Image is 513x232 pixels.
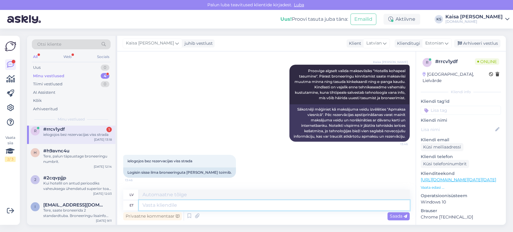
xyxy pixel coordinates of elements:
[182,40,213,47] div: juhib vestlust
[421,137,501,143] p: Kliendi email
[35,204,36,209] span: i
[421,170,501,177] p: Klienditeekond
[395,40,420,47] div: Klienditugi
[350,14,376,25] button: Emailid
[106,127,112,132] div: 1
[127,159,192,163] span: ielogojos bez rezervacijas viss strada
[33,73,64,79] div: Minu vestlused
[5,135,16,162] div: Vaata siia
[123,212,182,220] div: Privaatne kommentaar
[292,2,306,8] span: Luba
[43,202,106,208] span: inga.busa71@gmail.com
[421,193,501,199] p: Operatsioonisüsteem
[426,60,429,65] span: r
[34,129,37,133] span: r
[101,73,109,79] div: 4
[130,190,134,200] div: lv
[421,160,469,168] div: Küsi telefoninumbrit
[34,177,36,182] span: 2
[43,181,112,191] div: Kui hotellil on antud perioodiks vaheuksega ühendatud superior toad saadaval, siis nad arvestavad...
[421,89,501,95] div: Kliendi info
[62,53,73,61] div: Web
[295,69,406,100] span: Proovige algselt valida makseviisiks "Hotellis kohapeal tasumine". Pärast broneeringu kinnitamist...
[280,16,348,23] div: Proovi tasuta juba täna:
[101,81,109,87] div: 0
[421,208,501,214] p: Brauser
[96,53,111,61] div: Socials
[43,175,66,181] span: #2cqvpjjp
[43,148,69,154] span: #h9avnc4u
[5,157,16,162] div: 2 / 3
[423,71,489,84] div: [GEOGRAPHIC_DATA], Lielvārde
[43,132,112,137] div: ielogojos bez rezervacijas viss strada
[43,154,112,164] div: Tere, palun täpsustage broneeringu numbrit.
[366,40,382,47] span: Latvian
[373,60,408,64] span: Kaisa [PERSON_NAME]
[421,117,501,124] p: Kliendi nimi
[421,106,501,115] input: Lisa tag
[385,142,408,146] span: 13:46
[445,14,503,19] div: Kaisa [PERSON_NAME]
[347,40,361,47] div: Klient
[454,39,500,47] div: Arhiveeri vestlus
[126,40,174,47] span: Kaisa [PERSON_NAME]
[93,191,112,196] div: [DATE] 12:03
[43,208,112,218] div: Tere, saate broneerida 2 standardtuba. Broneeringu lisainfo kasti märkige, et soovite tube lähest...
[32,53,39,61] div: All
[101,65,109,71] div: 0
[435,58,475,65] div: # rrcv1ydf
[280,16,292,22] b: Uus!
[5,41,16,52] img: Askly Logo
[421,98,501,105] p: Kliendi tag'id
[445,19,503,24] div: [DOMAIN_NAME]
[94,137,112,142] div: [DATE] 13:18
[33,98,42,104] div: Kõik
[123,167,236,178] div: Logisin sisse ilma broneeringuta [PERSON_NAME] toimib.
[435,15,443,23] div: KS
[125,178,148,182] span: 13:46
[421,199,501,205] p: Windows 10
[96,218,112,223] div: [DATE] 9:11
[289,104,410,142] div: Sākotnēji mēģiniet kā maksājuma veidu izvēlēties "Apmaksa viesnīcā". Pēc rezervācijas apstiprināš...
[445,14,509,24] a: Kaisa [PERSON_NAME][DOMAIN_NAME]
[130,200,133,210] div: et
[383,14,420,25] div: Aktiivne
[390,213,407,219] span: Saada
[34,150,37,155] span: h
[421,214,501,220] p: Chrome [TECHNICAL_ID]
[58,117,85,122] span: Minu vestlused
[33,90,55,96] div: AI Assistent
[33,81,63,87] div: Tiimi vestlused
[425,40,444,47] span: Estonian
[421,154,501,160] p: Kliendi telefon
[421,143,463,151] div: Küsi meiliaadressi
[43,127,65,132] span: #rrcv1ydf
[33,106,58,112] div: Arhiveeritud
[475,58,499,65] span: Online
[421,177,496,182] a: [URL][DOMAIN_NAME][DATE][DATE]
[33,65,41,71] div: Uus
[421,185,501,190] p: Vaata edasi ...
[421,126,494,133] input: Lisa nimi
[94,164,112,169] div: [DATE] 12:14
[37,41,61,47] span: Otsi kliente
